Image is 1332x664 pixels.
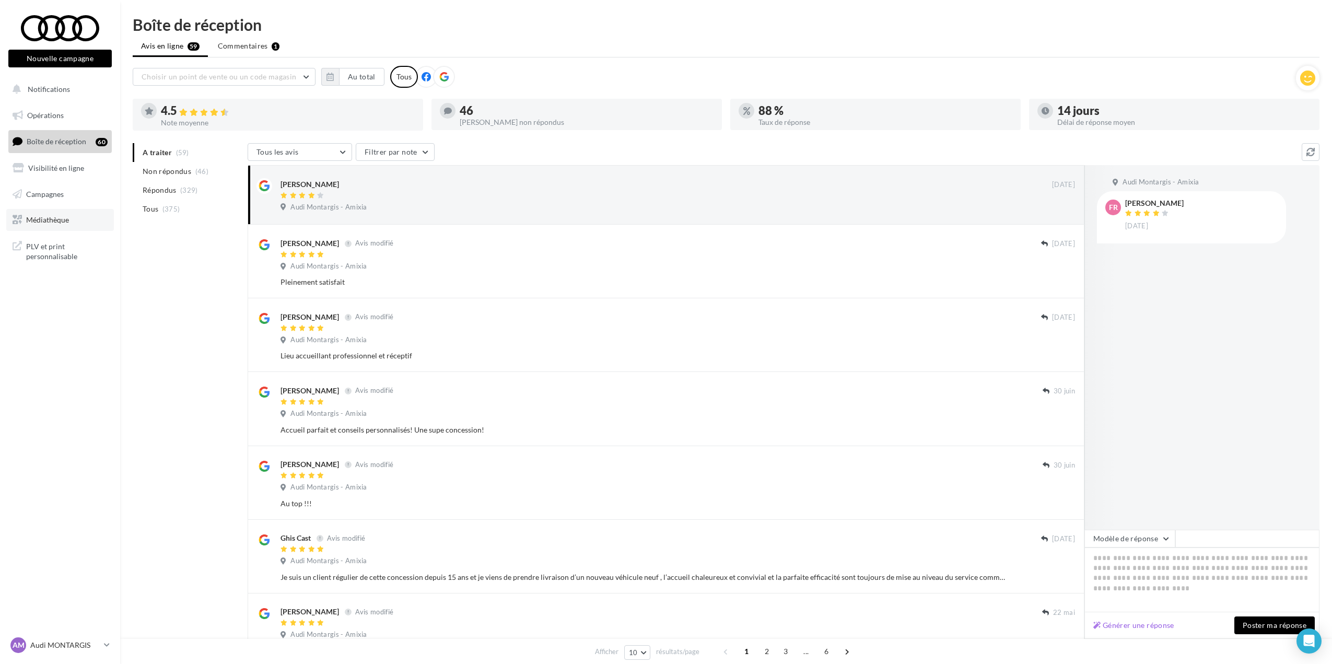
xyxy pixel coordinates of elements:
button: Nouvelle campagne [8,50,112,67]
span: résultats/page [656,647,699,657]
div: Accueil parfait et conseils personnalisés! Une supe concession! [281,425,1007,435]
span: Boîte de réception [27,137,86,146]
div: Note moyenne [161,119,415,126]
button: Tous les avis [248,143,352,161]
div: [PERSON_NAME] non répondus [460,119,714,126]
span: Tous les avis [256,147,299,156]
span: Avis modifié [355,239,393,248]
span: PLV et print personnalisable [26,239,108,262]
span: FR [1109,202,1118,213]
div: Ghis Cast [281,533,311,543]
div: Au top !!! [281,498,1007,509]
span: [DATE] [1052,239,1075,249]
span: 30 juin [1054,387,1075,396]
span: Commentaires [218,41,268,51]
span: (329) [180,186,198,194]
span: Médiathèque [26,215,69,224]
span: Choisir un point de vente ou un code magasin [142,72,296,81]
span: [DATE] [1052,313,1075,322]
span: 10 [629,648,638,657]
span: (375) [162,205,180,213]
span: Avis modifié [355,608,393,616]
a: Médiathèque [6,209,114,231]
span: Avis modifié [355,313,393,321]
span: 1 [738,643,755,660]
button: Modèle de réponse [1084,530,1175,547]
span: Audi Montargis - Amixia [290,335,367,345]
span: Avis modifié [327,534,365,542]
a: Opérations [6,104,114,126]
span: AM [13,640,25,650]
div: 46 [460,105,714,117]
button: Au total [321,68,384,86]
div: [PERSON_NAME] [1125,200,1184,207]
div: [PERSON_NAME] [281,607,339,617]
span: Opérations [27,111,64,120]
button: 10 [624,645,651,660]
span: [DATE] [1052,534,1075,544]
span: Audi Montargis - Amixia [290,262,367,271]
a: AM Audi MONTARGIS [8,635,112,655]
span: 6 [818,643,835,660]
a: PLV et print personnalisable [6,235,114,266]
div: 14 jours [1057,105,1311,117]
button: Générer une réponse [1089,619,1178,632]
span: 3 [777,643,794,660]
div: 4.5 [161,105,415,117]
p: Audi MONTARGIS [30,640,100,650]
span: Campagnes [26,189,64,198]
span: Avis modifié [355,387,393,395]
span: Audi Montargis - Amixia [290,409,367,418]
span: Audi Montargis - Amixia [290,556,367,566]
div: Délai de réponse moyen [1057,119,1311,126]
span: 22 mai [1053,608,1075,618]
span: Audi Montargis - Amixia [290,203,367,212]
a: Boîte de réception60 [6,130,114,153]
button: Notifications [6,78,110,100]
span: 2 [758,643,775,660]
span: Non répondus [143,166,191,177]
span: Afficher [595,647,618,657]
span: Audi Montargis - Amixia [290,630,367,639]
div: Lieu accueillant professionnel et réceptif [281,351,1007,361]
span: Audi Montargis - Amixia [290,483,367,492]
div: 1 [272,42,279,51]
div: [PERSON_NAME] [281,386,339,396]
span: [DATE] [1125,222,1148,231]
span: Visibilité en ligne [28,164,84,172]
div: Pleinement satisfait [281,277,1007,287]
div: [PERSON_NAME] [281,459,339,470]
div: 60 [96,138,108,146]
div: 88 % [758,105,1012,117]
button: Choisir un point de vente ou un code magasin [133,68,316,86]
span: (46) [195,167,208,176]
div: [PERSON_NAME] [281,179,339,190]
div: Tous [390,66,418,88]
button: Au total [339,68,384,86]
div: [PERSON_NAME] [281,312,339,322]
a: Visibilité en ligne [6,157,114,179]
span: ... [798,643,814,660]
span: Notifications [28,85,70,94]
div: Open Intercom Messenger [1296,628,1322,654]
span: 30 juin [1054,461,1075,470]
span: Répondus [143,185,177,195]
span: Tous [143,204,158,214]
span: Avis modifié [355,460,393,469]
button: Poster ma réponse [1234,616,1315,634]
a: Campagnes [6,183,114,205]
div: Taux de réponse [758,119,1012,126]
div: [PERSON_NAME] [281,238,339,249]
div: Boîte de réception [133,17,1319,32]
span: [DATE] [1052,180,1075,190]
div: Je suis un client régulier de cette concession depuis 15 ans et je viens de prendre livraison d’u... [281,572,1007,583]
span: Audi Montargis - Amixia [1123,178,1199,187]
button: Filtrer par note [356,143,435,161]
